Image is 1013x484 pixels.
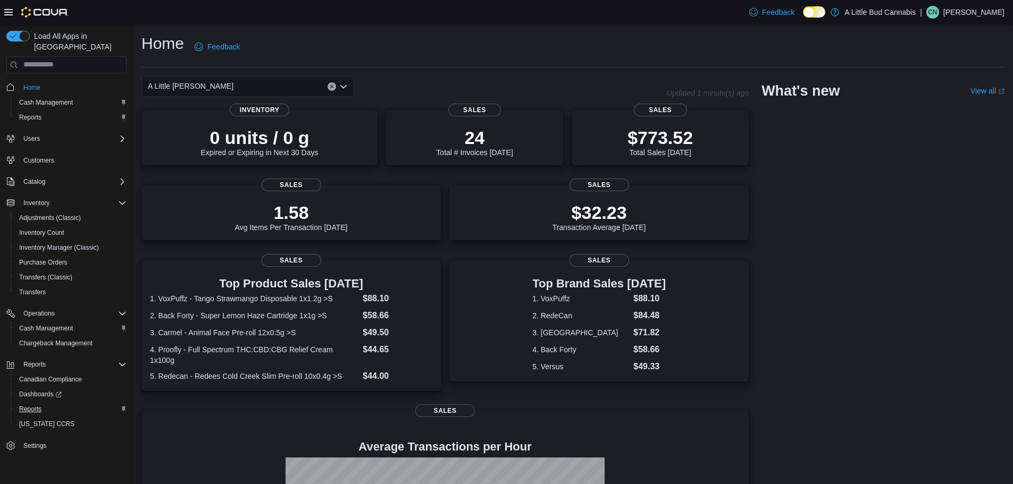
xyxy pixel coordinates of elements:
[19,243,99,252] span: Inventory Manager (Classic)
[363,292,432,305] dd: $88.10
[15,373,127,386] span: Canadian Compliance
[19,439,51,452] a: Settings
[207,41,240,52] span: Feedback
[532,344,629,355] dt: 4. Back Forty
[633,292,666,305] dd: $88.10
[19,375,82,384] span: Canadian Compliance
[11,372,131,387] button: Canadian Compliance
[6,75,127,481] nav: Complex example
[19,228,64,237] span: Inventory Count
[998,88,1004,95] svg: External link
[761,82,840,99] h2: What's new
[19,81,127,94] span: Home
[19,358,127,371] span: Reports
[19,288,46,296] span: Transfers
[627,127,693,157] div: Total Sales [DATE]
[532,293,629,304] dt: 1. VoxPuffz
[634,104,687,116] span: Sales
[15,337,127,350] span: Chargeback Management
[339,82,348,91] button: Open list of options
[150,440,740,453] h4: Average Transactions per Hour
[970,87,1004,95] a: View allExternal link
[23,156,54,165] span: Customers
[15,322,77,335] a: Cash Management
[148,80,233,92] span: A Little [PERSON_NAME]
[920,6,922,19] p: |
[552,202,646,223] p: $32.23
[15,241,127,254] span: Inventory Manager (Classic)
[19,273,72,282] span: Transfers (Classic)
[19,214,81,222] span: Adjustments (Classic)
[19,132,44,145] button: Users
[11,110,131,125] button: Reports
[19,258,68,267] span: Purchase Orders
[11,402,131,417] button: Reports
[15,418,127,430] span: Washington CCRS
[23,83,40,92] span: Home
[19,175,127,188] span: Catalog
[150,371,358,381] dt: 5. Redecan - Redees Cold Creek Slim Pre-roll 10x0.4g >S
[235,202,348,232] div: Avg Items Per Transaction [DATE]
[19,439,127,452] span: Settings
[19,390,62,398] span: Dashboards
[150,277,432,290] h3: Top Product Sales [DATE]
[19,197,54,209] button: Inventory
[2,174,131,189] button: Catalog
[15,286,50,299] a: Transfers
[11,210,131,225] button: Adjustments (Classic)
[15,241,103,254] a: Inventory Manager (Classic)
[633,343,666,356] dd: $58.66
[150,310,358,321] dt: 2. Back Forty - Super Lemon Haze Cartridge 1x1g >S
[2,438,131,453] button: Settings
[532,327,629,338] dt: 3. [GEOGRAPHIC_DATA]
[803,6,825,18] input: Dark Mode
[11,240,131,255] button: Inventory Manager (Classic)
[15,373,86,386] a: Canadian Compliance
[19,154,58,167] a: Customers
[11,321,131,336] button: Cash Management
[15,403,127,415] span: Reports
[11,417,131,431] button: [US_STATE] CCRS
[15,286,127,299] span: Transfers
[15,226,69,239] a: Inventory Count
[552,202,646,232] div: Transaction Average [DATE]
[570,254,629,267] span: Sales
[15,337,97,350] a: Chargeback Management
[745,2,799,23] a: Feedback
[2,152,131,168] button: Customers
[15,211,127,224] span: Adjustments (Classic)
[190,36,244,57] a: Feedback
[21,7,69,18] img: Cova
[15,226,127,239] span: Inventory Count
[150,293,358,304] dt: 1. VoxPuffz - Tango Strawmango Disposable 1x1.2g >S
[19,175,49,188] button: Catalog
[23,199,49,207] span: Inventory
[570,179,629,191] span: Sales
[150,344,358,366] dt: 4. Proofly - Full Spectrum THC:CBD:CBG Relief Cream 1x100g
[2,80,131,95] button: Home
[844,6,916,19] p: A Little Bud Cannabis
[415,404,475,417] span: Sales
[15,256,127,269] span: Purchase Orders
[150,327,358,338] dt: 3. Carmel - Animal Face Pre-roll 12x0.5g >S
[201,127,319,148] p: 0 units / 0 g
[627,127,693,148] p: $773.52
[15,388,66,401] a: Dashboards
[633,326,666,339] dd: $71.82
[11,95,131,110] button: Cash Management
[363,370,432,383] dd: $44.00
[363,343,432,356] dd: $44.65
[23,134,40,143] span: Users
[15,256,72,269] a: Purchase Orders
[633,360,666,373] dd: $49.33
[19,405,41,413] span: Reports
[2,306,131,321] button: Operations
[667,89,749,97] p: Updated 1 minute(s) ago
[633,309,666,322] dd: $84.48
[11,387,131,402] a: Dashboards
[926,6,939,19] div: Chris Nash
[15,403,46,415] a: Reports
[201,127,319,157] div: Expired or Expiring in Next 30 Days
[532,277,666,290] h3: Top Brand Sales [DATE]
